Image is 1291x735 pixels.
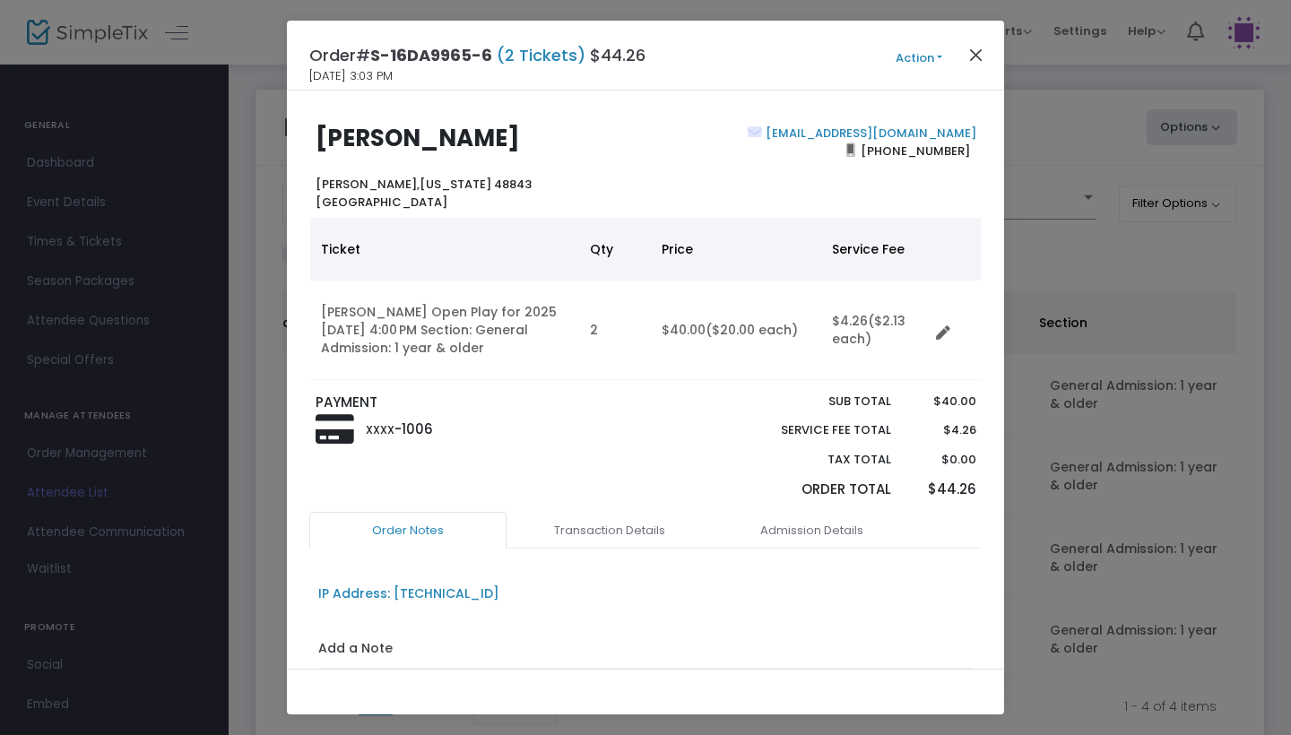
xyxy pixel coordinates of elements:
[651,218,821,281] th: Price
[908,451,975,469] p: $0.00
[713,512,910,549] a: Admission Details
[865,48,973,68] button: Action
[832,312,905,348] span: ($2.13 each)
[316,176,420,193] span: [PERSON_NAME],
[318,639,393,662] label: Add a Note
[316,176,532,211] b: [US_STATE] 48843 [GEOGRAPHIC_DATA]
[579,218,651,281] th: Qty
[579,281,651,380] td: 2
[651,281,821,380] td: $40.00
[908,421,975,439] p: $4.26
[739,451,891,469] p: Tax Total
[908,480,975,500] p: $44.26
[309,67,393,85] span: [DATE] 3:03 PM
[821,218,929,281] th: Service Fee
[310,281,579,380] td: [PERSON_NAME] Open Play for 2025 [DATE] 4:00 PM Section: General Admission: 1 year & older
[316,393,637,413] p: PAYMENT
[370,44,492,66] span: S-16DA9965-6
[706,321,798,339] span: ($20.00 each)
[310,218,579,281] th: Ticket
[762,125,976,142] a: [EMAIL_ADDRESS][DOMAIN_NAME]
[309,43,645,67] h4: Order# $44.26
[310,218,981,380] div: Data table
[492,44,590,66] span: (2 Tickets)
[965,43,988,66] button: Close
[908,393,975,411] p: $40.00
[821,281,929,380] td: $4.26
[394,419,433,438] span: -1006
[318,584,499,603] div: IP Address: [TECHNICAL_ID]
[739,480,891,500] p: Order Total
[366,422,394,437] span: XXXX
[309,512,507,549] a: Order Notes
[739,421,891,439] p: Service Fee Total
[316,122,520,154] b: [PERSON_NAME]
[739,393,891,411] p: Sub total
[511,512,708,549] a: Transaction Details
[855,136,976,165] span: [PHONE_NUMBER]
